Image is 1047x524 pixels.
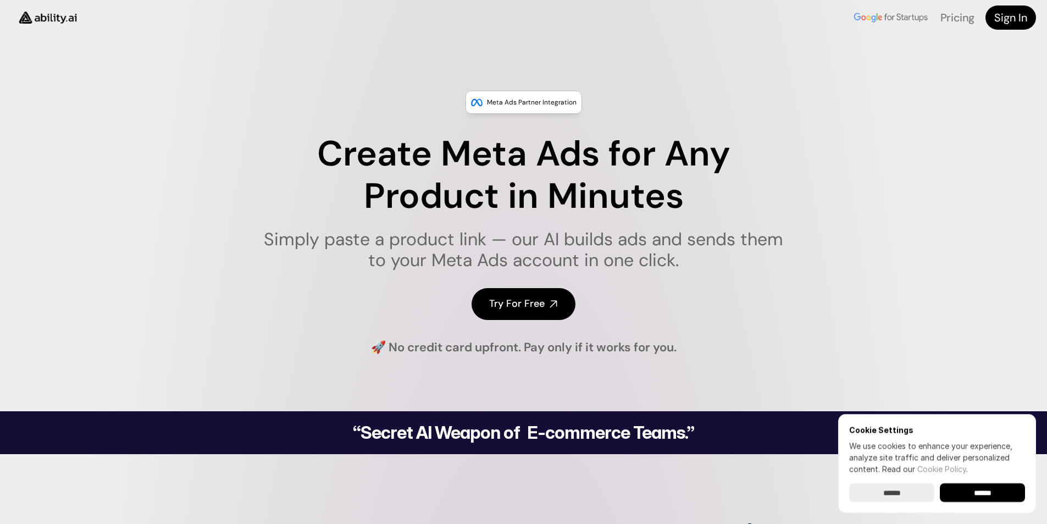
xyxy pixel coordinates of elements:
a: Sign In [985,5,1036,30]
h4: 🚀 No credit card upfront. Pay only if it works for you. [371,339,677,356]
p: Meta Ads Partner Integration [487,97,577,108]
h2: “Secret AI Weapon of E-commerce Teams.” [325,424,723,442]
span: Read our . [882,464,968,473]
p: We use cookies to enhance your experience, analyze site traffic and deliver personalized content. [849,440,1025,475]
a: Pricing [940,10,974,25]
a: Try For Free [472,288,575,319]
h4: Try For Free [489,297,545,311]
a: Cookie Policy [917,464,966,473]
h1: Simply paste a product link — our AI builds ads and sends them to your Meta Ads account in one cl... [257,229,790,271]
h1: Create Meta Ads for Any Product in Minutes [257,133,790,218]
h6: Cookie Settings [849,425,1025,434]
h4: Sign In [994,10,1027,25]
